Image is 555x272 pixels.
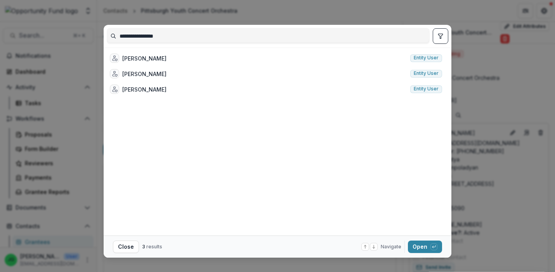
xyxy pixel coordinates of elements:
[381,243,401,250] span: Navigate
[146,244,162,249] span: results
[433,28,448,44] button: toggle filters
[142,244,145,249] span: 3
[414,86,439,92] span: Entity user
[122,85,166,94] div: [PERSON_NAME]
[414,55,439,61] span: Entity user
[113,241,139,253] button: Close
[122,70,166,78] div: [PERSON_NAME]
[122,54,166,62] div: [PERSON_NAME]
[414,71,439,76] span: Entity user
[408,241,442,253] button: Open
